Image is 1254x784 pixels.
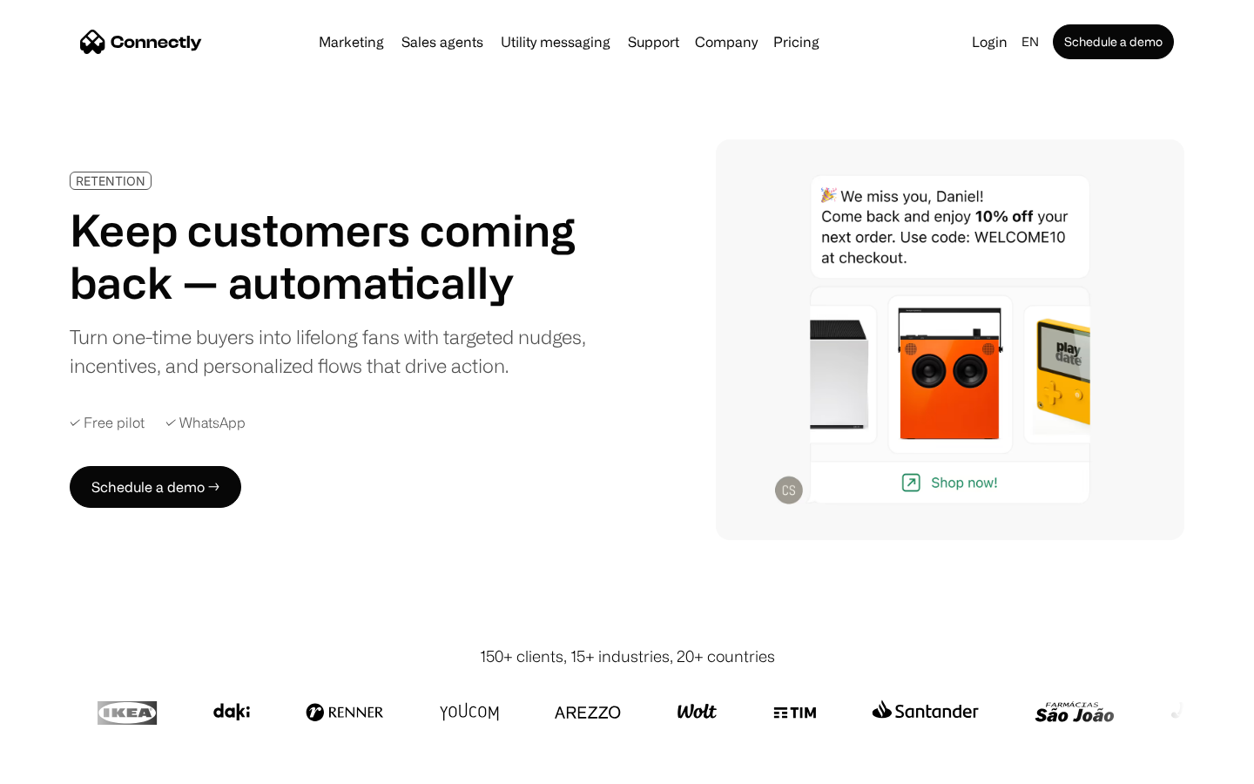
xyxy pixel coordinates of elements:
[695,30,758,54] div: Company
[394,35,490,49] a: Sales agents
[70,204,599,308] h1: Keep customers coming back — automatically
[766,35,826,49] a: Pricing
[621,35,686,49] a: Support
[480,645,775,668] div: 150+ clients, 15+ industries, 20+ countries
[1021,30,1039,54] div: en
[35,754,104,778] ul: Language list
[965,30,1015,54] a: Login
[17,752,104,778] aside: Language selected: English
[312,35,391,49] a: Marketing
[165,415,246,431] div: ✓ WhatsApp
[76,174,145,187] div: RETENTION
[70,415,145,431] div: ✓ Free pilot
[1053,24,1174,59] a: Schedule a demo
[70,466,241,508] a: Schedule a demo →
[70,322,599,380] div: Turn one-time buyers into lifelong fans with targeted nudges, incentives, and personalized flows ...
[494,35,617,49] a: Utility messaging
